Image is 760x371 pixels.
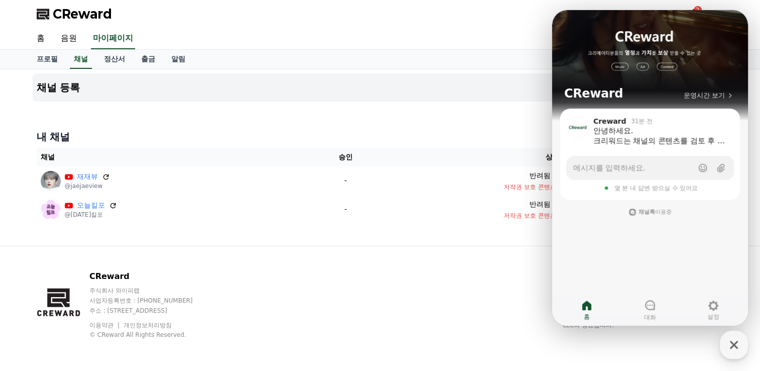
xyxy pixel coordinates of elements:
[96,50,133,69] a: 정산서
[124,322,172,329] a: 개인정보처리방침
[89,331,212,339] p: © CReward All Rights Reserved.
[91,28,135,49] a: 마이페이지
[77,200,105,211] a: 오늘킬포
[163,50,193,69] a: 알림
[529,199,551,210] p: 반려됨
[65,182,110,190] p: @jaejaeview
[37,6,112,22] a: CReward
[133,50,163,69] a: 출금
[89,307,212,315] p: 주소 : [STREET_ADDRESS]
[385,212,719,220] p: 저작권 보호 콘텐츠 (YPP 인증 필요)
[552,10,748,326] iframe: Channel chat
[37,82,80,93] h4: 채널 등록
[65,211,117,219] p: @[DATE]킬포
[41,171,61,191] img: 재재뷰
[314,204,378,215] p: -
[37,130,724,144] h4: 내 채널
[53,28,85,49] a: 음원
[77,171,98,182] a: 재재뷰
[89,322,121,329] a: 이용약관
[29,28,53,49] a: 홈
[33,73,728,102] button: 채널 등록
[29,50,66,69] a: 프로필
[37,148,310,166] th: 채널
[314,175,378,186] p: -
[89,270,212,283] p: CReward
[70,50,92,69] a: 채널
[694,6,702,14] div: 2
[89,297,212,305] p: 사업자등록번호 : [PHONE_NUMBER]
[89,287,212,295] p: 주식회사 와이피랩
[385,183,719,191] p: 저작권 보호 콘텐츠 (YPP 인증 필요)
[381,148,723,166] th: 상태
[529,170,551,181] p: 반려됨
[53,6,112,22] span: CReward
[41,200,61,220] img: 오늘킬포
[310,148,382,166] th: 승인
[688,8,700,20] a: 2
